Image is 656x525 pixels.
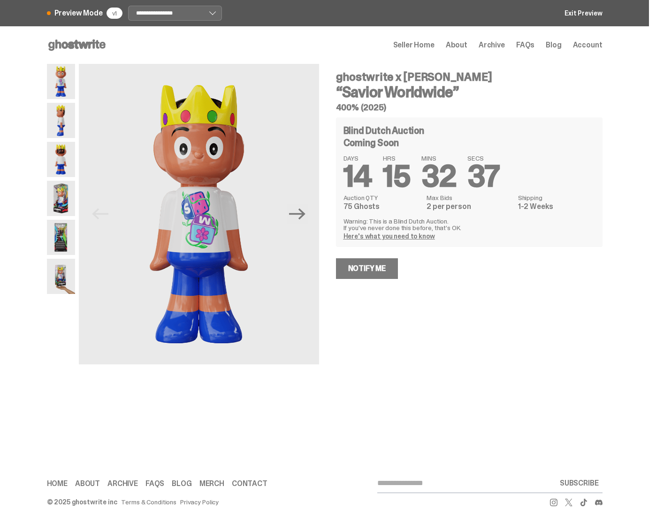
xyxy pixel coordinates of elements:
[573,41,603,49] a: Account
[121,499,176,505] a: Terms & Conditions
[518,194,595,201] dt: Shipping
[343,218,595,231] p: Warning: This is a Blind Dutch Auction. If you’ve never done this before, that’s OK.
[343,203,421,210] dd: 75 Ghosts
[47,64,75,99] img: Jae_Tips_Hero_1.png
[467,155,500,162] span: SECS
[427,194,512,201] dt: Max Bids
[343,232,435,240] a: Here's what you need to know
[336,71,603,83] h4: ghostwrite x [PERSON_NAME]
[47,220,75,255] img: Jae_Tips_Hero_5.png
[421,157,456,196] span: 32
[467,157,500,196] span: 37
[446,41,467,49] a: About
[336,258,398,279] a: Notify Me
[75,480,100,487] a: About
[343,155,372,162] span: DAYS
[107,8,123,19] div: v1
[107,480,138,487] a: Archive
[180,499,219,505] a: Privacy Policy
[343,194,421,201] dt: Auction QTY
[393,41,435,49] a: Seller Home
[47,181,75,216] img: Jae_Tips_Hero_4.png
[232,480,267,487] a: Contact
[145,480,164,487] a: FAQs
[343,157,372,196] span: 14
[199,480,224,487] a: Merch
[556,474,603,493] button: SUBSCRIBE
[343,126,424,135] h4: Blind Dutch Auction
[47,480,68,487] a: Home
[383,155,410,162] span: HRS
[336,85,603,100] h3: “Savior Worldwide”
[383,157,410,196] span: 15
[47,103,75,138] img: Jae_Tips_Hero_2.png
[427,203,512,210] dd: 2 per person
[47,259,75,294] img: Jae_Tips_Hero_6-ezgif.com-optipng.png
[79,64,319,364] img: Jae_Tips_Hero_1.png
[47,142,75,177] img: Jae_Tips_Hero_3.png
[287,204,308,224] button: Next
[343,138,595,147] div: Coming Soon
[564,10,602,16] a: Exit Preview
[172,480,191,487] a: Blog
[336,103,603,112] h5: 400% (2025)
[518,203,595,210] dd: 1-2 Weeks
[546,41,561,49] a: Blog
[421,155,456,162] span: MINS
[47,499,117,505] div: © 2025 ghostwrite inc
[479,41,505,49] a: Archive
[516,41,534,49] a: FAQs
[54,9,103,17] span: Preview Mode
